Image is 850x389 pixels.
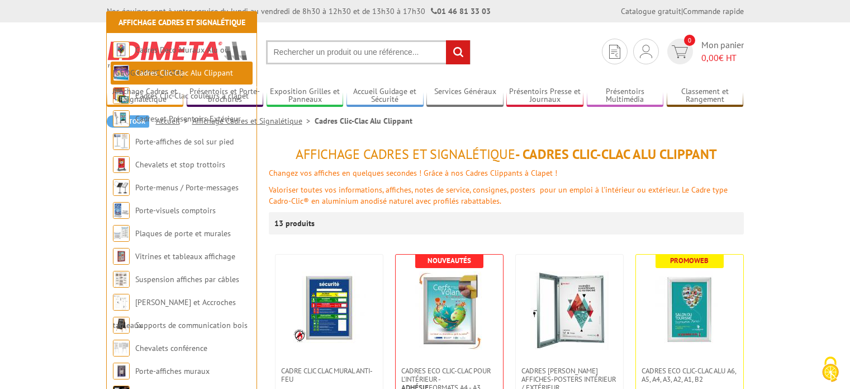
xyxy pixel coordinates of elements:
a: Présentoirs Multimédia [587,87,664,105]
b: Nouveautés [428,256,471,265]
a: Classement et Rangement [667,87,744,105]
a: Plaques de porte et murales [135,228,231,238]
span: € HT [701,51,744,64]
a: Affichage Cadres et Signalétique [192,116,315,126]
a: Porte-affiches de sol sur pied [135,137,234,147]
img: Cadres et Présentoirs Extérieur [113,110,130,127]
img: Cimaises et Accroches tableaux [113,294,130,311]
p: 13 produits [274,212,316,235]
img: Porte-visuels comptoirs [113,202,130,219]
span: Cadres Eco Clic-Clac alu A6, A5, A4, A3, A2, A1, B2 [642,367,738,383]
img: Cadres Eco Clic-Clac pour l'intérieur - <strong>Adhésif</strong> formats A4 - A3 [410,271,488,350]
a: Cadres Clic-Clac Alu Clippant [135,68,233,78]
img: Chevalets et stop trottoirs [113,156,130,173]
span: Mon panier [701,39,744,64]
img: Cadres vitrines affiches-posters intérieur / extérieur [530,271,609,350]
a: Chevalets et stop trottoirs [135,160,225,170]
img: Porte-affiches de sol sur pied [113,133,130,150]
a: Commande rapide [683,6,744,16]
img: Cadres Deco Muraux Alu ou Bois [113,41,130,58]
input: rechercher [446,40,470,64]
a: Présentoirs Presse et Journaux [506,87,583,105]
font: Changez vos affiches en quelques secondes ! Grâce à nos Cadres Clippants à Clapet ! [269,168,557,178]
img: Plaques de porte et murales [113,225,130,242]
img: Cadres Eco Clic-Clac alu A6, A5, A4, A3, A2, A1, B2 [650,271,729,350]
a: Suspension affiches par câbles [135,274,239,284]
a: Vitrines et tableaux affichage [135,251,235,261]
button: Cookies (fenêtre modale) [811,351,850,389]
a: [PERSON_NAME] et Accroches tableaux [113,297,236,330]
img: Porte-menus / Porte-messages [113,179,130,196]
span: 0,00 [701,52,719,63]
b: Promoweb [670,256,709,265]
img: devis rapide [609,45,620,59]
img: Vitrines et tableaux affichage [113,248,130,265]
a: Cadre CLIC CLAC Mural ANTI-FEU [276,367,383,383]
font: Valoriser toutes vos informations, affiches, notes de service, consignes, posters pour un emploi ... [269,185,728,206]
a: Présentoirs et Porte-brochures [187,87,264,105]
img: Suspension affiches par câbles [113,271,130,288]
a: Catalogue gratuit [621,6,681,16]
img: Cookies (fenêtre modale) [816,355,844,383]
h1: - Cadres Clic-Clac Alu Clippant [269,147,744,162]
a: devis rapide 0 Mon panier 0,00€ HT [664,39,744,64]
a: Porte-visuels comptoirs [135,205,216,215]
li: Cadres Clic-Clac Alu Clippant [315,115,412,126]
a: Accueil Guidage et Sécurité [346,87,424,105]
a: Affichage Cadres et Signalétique [118,17,245,27]
span: Affichage Cadres et Signalétique [296,146,515,163]
img: devis rapide [640,45,652,58]
div: Nos équipes sont à votre service du lundi au vendredi de 8h30 à 12h30 et de 13h30 à 17h30 [107,6,491,17]
img: devis rapide [672,45,688,58]
span: Cadre CLIC CLAC Mural ANTI-FEU [281,367,377,383]
img: Cadre CLIC CLAC Mural ANTI-FEU [293,271,365,344]
a: Affichage Cadres et Signalétique [107,87,184,105]
span: 0 [684,35,695,46]
div: | [621,6,744,17]
a: Exposition Grilles et Panneaux [267,87,344,105]
a: Services Généraux [426,87,504,105]
a: Cadres Eco Clic-Clac alu A6, A5, A4, A3, A2, A1, B2 [636,367,743,383]
a: Cadres Deco Muraux Alu ou [GEOGRAPHIC_DATA] [113,45,229,78]
strong: 01 46 81 33 03 [431,6,491,16]
a: Porte-menus / Porte-messages [135,182,239,193]
input: Rechercher un produit ou une référence... [266,40,471,64]
a: Cadres et Présentoirs Extérieur [135,114,241,124]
